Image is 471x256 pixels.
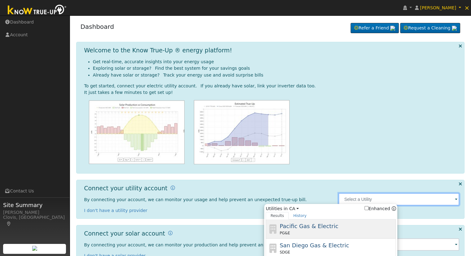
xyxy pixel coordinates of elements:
[266,212,289,219] a: Results
[390,26,395,31] img: retrieve
[3,209,66,216] div: [PERSON_NAME]
[32,246,37,251] img: retrieve
[364,205,390,212] label: Enhanced
[93,72,460,78] li: Already have solar or storage? Track your energy use and avoid surprise bills
[84,208,147,213] a: I don't have a utility provider
[338,193,459,205] input: Select a Utility
[452,26,457,31] img: retrieve
[93,65,460,72] li: Exploring solar or storage? Find the best system for your savings goals
[338,238,459,251] input: Select an Inverter
[364,205,396,212] span: Show enhanced providers
[6,221,12,226] a: Map
[3,214,66,227] div: Clovis, [GEOGRAPHIC_DATA]
[84,197,307,202] span: By connecting your account, we can monitor your usage and help prevent an unexpected true-up bill.
[93,59,460,65] li: Get real-time, accurate insights into your energy usage
[280,249,290,255] span: SDGE
[289,205,299,212] a: CA
[5,3,70,17] img: Know True-Up
[400,23,460,33] a: Request a Cleaning
[81,23,114,30] a: Dashboard
[84,83,460,89] div: To get started, connect your electric utility account. If you already have solar, link your inver...
[280,223,338,229] span: Pacific Gas & Electric
[351,23,399,33] a: Refer a Friend
[464,4,469,11] span: ×
[280,242,349,249] span: San Diego Gas & Electric
[266,205,396,212] span: Utilities in
[420,5,456,10] span: [PERSON_NAME]
[391,206,396,211] a: Enhanced Providers
[84,89,460,96] div: It just takes a few minutes to get set up!
[84,185,168,192] h1: Connect your utility account
[84,47,232,54] h1: Welcome to the Know True-Up ® energy platform!
[280,230,290,236] span: PG&E
[84,242,317,247] span: By connecting your account, we can monitor your production and help prevent an unexpected true-up...
[84,230,165,237] h1: Connect your solar account
[289,212,311,219] a: History
[364,206,369,210] input: Enhanced
[3,201,66,209] span: Site Summary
